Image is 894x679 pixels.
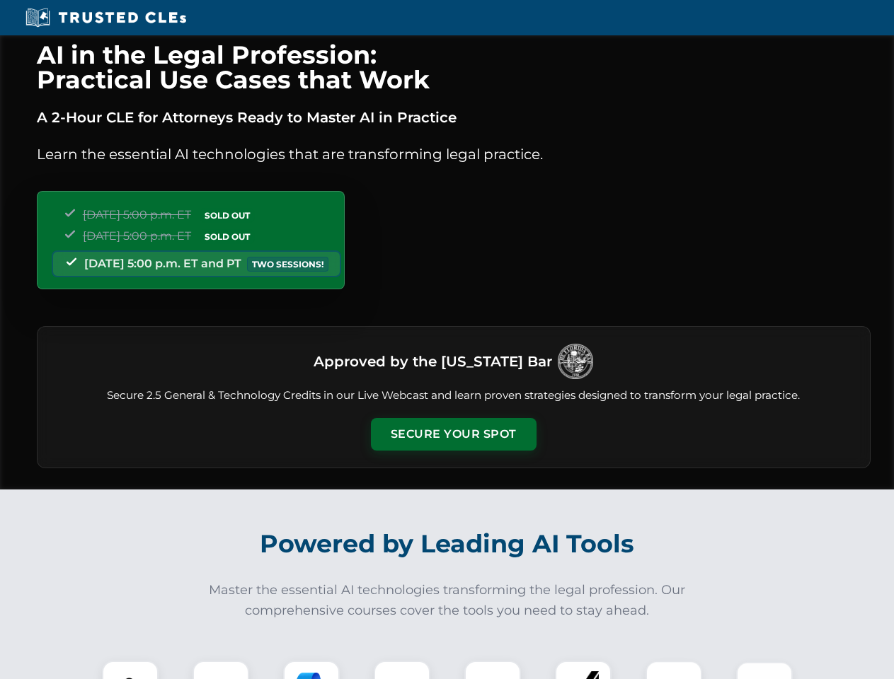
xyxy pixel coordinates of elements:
span: SOLD OUT [200,229,255,244]
h3: Approved by the [US_STATE] Bar [314,349,552,374]
p: A 2-Hour CLE for Attorneys Ready to Master AI in Practice [37,106,871,129]
span: [DATE] 5:00 p.m. ET [83,229,191,243]
img: Logo [558,344,593,379]
button: Secure Your Spot [371,418,537,451]
span: SOLD OUT [200,208,255,223]
span: [DATE] 5:00 p.m. ET [83,208,191,221]
h1: AI in the Legal Profession: Practical Use Cases that Work [37,42,871,92]
p: Learn the essential AI technologies that are transforming legal practice. [37,143,871,166]
p: Secure 2.5 General & Technology Credits in our Live Webcast and learn proven strategies designed ... [55,388,853,404]
img: Trusted CLEs [21,7,190,28]
h2: Powered by Leading AI Tools [55,519,839,569]
p: Master the essential AI technologies transforming the legal profession. Our comprehensive courses... [200,580,695,621]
